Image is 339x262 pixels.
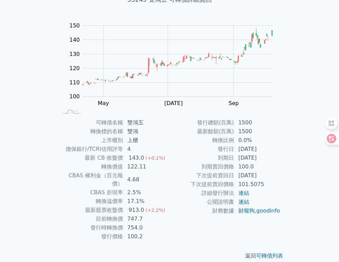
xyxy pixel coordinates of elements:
tspan: 140 [69,37,80,43]
td: 17.1% [123,197,170,206]
td: 到期賣回價格 [170,162,234,171]
td: 1500 [234,127,281,136]
a: goodinfo [256,207,280,214]
tspan: 130 [69,51,80,57]
td: 最新餘額(百萬) [170,127,234,136]
tspan: [DATE] [165,100,183,107]
td: 轉換價值 [59,162,123,171]
span: (+2.2%) [146,207,165,213]
tspan: 110 [69,79,80,86]
tspan: 150 [69,22,80,29]
td: 最新 CB 收盤價 [59,154,123,162]
td: 雙鴻五 [123,118,170,127]
td: [DATE] [234,171,281,180]
td: [DATE] [234,154,281,162]
td: 4.68 [123,171,170,188]
span: (+0.1%) [146,155,165,161]
p: 返回 [50,252,289,260]
tspan: 120 [69,65,80,72]
td: 可轉債名稱 [59,118,123,127]
tspan: Sep [229,100,239,107]
td: 1500 [234,118,281,127]
td: 轉換溢價率 [59,197,123,206]
td: 到期日 [170,154,234,162]
td: 上市櫃別 [59,136,123,145]
td: CBAS 折現率 [59,188,123,197]
td: 上櫃 [123,136,170,145]
td: 100.2 [123,232,170,241]
td: 下次提前賣回價格 [170,180,234,189]
g: Chart [66,22,283,107]
td: 2.5% [123,188,170,197]
td: 轉換比例 [170,136,234,145]
td: 財務數據 [170,206,234,215]
a: 財報狗 [238,207,255,214]
td: CBAS 權利金（百元報價） [59,171,123,188]
a: 可轉債列表 [256,253,283,259]
td: 公開說明書 [170,198,234,206]
td: 101.5075 [234,180,281,189]
td: 目前轉換價 [59,215,123,223]
tspan: 100 [69,94,80,100]
td: 詳細發行辦法 [170,189,234,198]
a: 連結 [238,199,249,205]
td: 擔保銀行/TCRI信用評等 [59,145,123,154]
td: 4 [123,145,170,154]
div: 913.0 [127,206,146,214]
td: 下次提前賣回日 [170,171,234,180]
a: 連結 [238,190,249,196]
td: , [234,206,281,215]
td: 最新股票收盤價 [59,206,123,215]
td: 發行日 [170,145,234,154]
td: 0.0% [234,136,281,145]
td: 122.11 [123,162,170,171]
td: 754.0 [123,223,170,232]
td: [DATE] [234,145,281,154]
div: 143.0 [127,154,146,162]
td: 100.0 [234,162,281,171]
td: 發行時轉換價 [59,223,123,232]
td: 雙鴻 [123,127,170,136]
td: 747.7 [123,215,170,223]
tspan: May [98,100,109,107]
td: 轉換標的名稱 [59,127,123,136]
td: 發行總額(百萬) [170,118,234,127]
td: 發行價格 [59,232,123,241]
